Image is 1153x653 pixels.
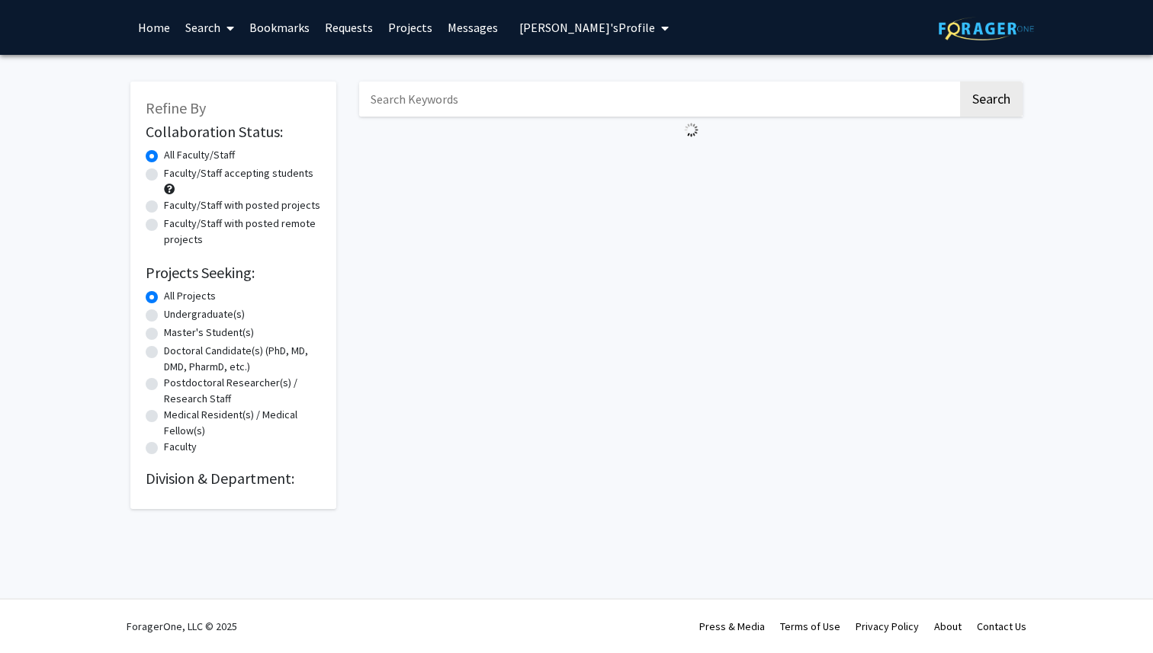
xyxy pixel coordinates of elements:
a: Search [178,1,242,54]
a: Contact Us [977,619,1026,633]
h2: Division & Department: [146,469,321,488]
a: Privacy Policy [856,619,919,633]
img: Loading [678,117,705,143]
a: Bookmarks [242,1,317,54]
a: Requests [317,1,381,54]
a: Terms of Use [780,619,840,633]
a: Home [130,1,178,54]
label: Master's Student(s) [164,325,254,341]
label: Postdoctoral Researcher(s) / Research Staff [164,375,321,407]
input: Search Keywords [359,82,958,117]
img: ForagerOne Logo [939,17,1034,40]
button: Search [960,82,1023,117]
a: Projects [381,1,440,54]
label: Faculty [164,439,197,455]
a: Press & Media [699,619,765,633]
label: Faculty/Staff with posted remote projects [164,216,321,248]
label: Medical Resident(s) / Medical Fellow(s) [164,407,321,439]
label: Faculty/Staff accepting students [164,165,313,181]
label: All Projects [164,288,216,304]
div: ForagerOne, LLC © 2025 [127,600,237,653]
a: About [934,619,962,633]
h2: Collaboration Status: [146,123,321,141]
label: All Faculty/Staff [164,147,235,163]
label: Undergraduate(s) [164,306,245,322]
span: [PERSON_NAME]'s Profile [519,20,655,35]
a: Messages [440,1,506,54]
nav: Page navigation [359,143,1023,178]
h2: Projects Seeking: [146,264,321,282]
label: Faculty/Staff with posted projects [164,197,320,213]
span: Refine By [146,98,206,117]
label: Doctoral Candidate(s) (PhD, MD, DMD, PharmD, etc.) [164,343,321,375]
